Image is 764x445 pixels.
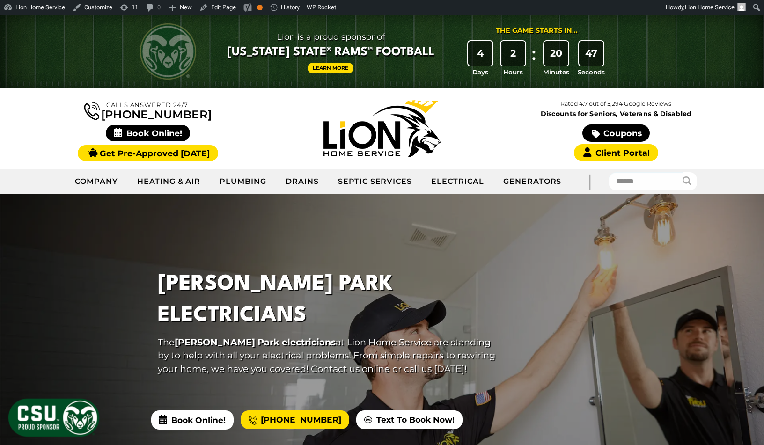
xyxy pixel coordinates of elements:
[227,29,434,44] span: Lion is a proud sponsor of
[529,41,539,77] div: :
[276,170,329,193] a: Drains
[151,410,234,429] span: Book Online!
[140,23,196,80] img: CSU Rams logo
[501,110,731,117] span: Discounts for Seniors, Veterans & Disabled
[308,63,353,73] a: Learn More
[128,170,210,193] a: Heating & Air
[323,100,441,157] img: Lion Home Service
[7,397,101,438] img: CSU Sponsor Badge
[582,124,650,142] a: Coupons
[158,269,499,331] h1: [PERSON_NAME] Park Electricians
[496,26,578,36] div: The Game Starts in...
[685,4,735,11] span: Lion Home Service
[356,410,463,429] a: Text To Book Now!
[78,145,218,161] a: Get Pre-Approved [DATE]
[66,170,128,193] a: Company
[257,5,263,10] div: OK
[499,99,733,109] p: Rated 4.7 out of 5,294 Google Reviews
[571,169,608,194] div: |
[494,170,571,193] a: Generators
[241,410,349,429] a: [PHONE_NUMBER]
[175,336,336,348] strong: [PERSON_NAME] Park electricians
[106,125,191,141] span: Book Online!
[544,41,568,66] div: 20
[579,41,603,66] div: 47
[422,170,494,193] a: Electrical
[158,336,499,376] p: The at Lion Home Service are standing by to help with all your electrical problems! From simple r...
[468,41,492,66] div: 4
[329,170,422,193] a: Septic Services
[503,67,523,77] span: Hours
[574,144,658,161] a: Client Portal
[501,41,525,66] div: 2
[472,67,488,77] span: Days
[578,67,605,77] span: Seconds
[227,44,434,60] span: [US_STATE] State® Rams™ Football
[543,67,569,77] span: Minutes
[84,100,212,120] a: [PHONE_NUMBER]
[210,170,276,193] a: Plumbing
